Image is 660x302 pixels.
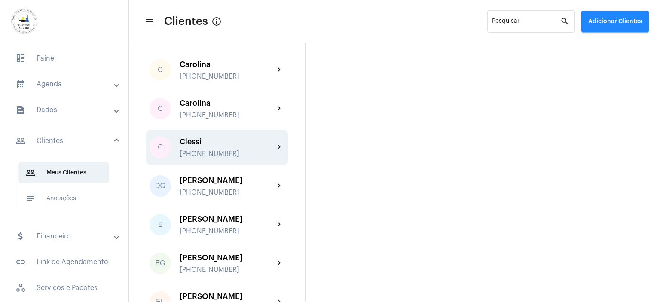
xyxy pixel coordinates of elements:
[208,13,225,30] button: Button that displays a tooltip when focused or hovered over
[150,175,171,197] div: DG
[180,176,274,185] div: [PERSON_NAME]
[15,79,115,89] mat-panel-title: Agenda
[5,226,128,247] mat-expansion-panel-header: sidenav iconFinanceiro
[15,105,115,115] mat-panel-title: Dados
[492,20,560,27] input: Pesquisar
[180,215,274,223] div: [PERSON_NAME]
[581,11,649,32] button: Adicionar Clientes
[180,60,274,69] div: Carolina
[150,214,171,235] div: E
[25,168,36,178] mat-icon: sidenav icon
[560,16,571,27] mat-icon: search
[211,16,222,27] mat-icon: Button that displays a tooltip when focused or hovered over
[5,100,128,120] mat-expansion-panel-header: sidenav iconDados
[274,181,284,191] mat-icon: chevron_right
[15,136,26,146] mat-icon: sidenav icon
[9,278,120,298] span: Serviços e Pacotes
[164,15,208,28] span: Clientes
[15,136,115,146] mat-panel-title: Clientes
[15,79,26,89] mat-icon: sidenav icon
[150,137,171,158] div: C
[180,266,274,274] div: [PHONE_NUMBER]
[180,137,274,146] div: Clessi
[15,231,26,241] mat-icon: sidenav icon
[180,73,274,80] div: [PHONE_NUMBER]
[15,231,115,241] mat-panel-title: Financeiro
[15,105,26,115] mat-icon: sidenav icon
[180,150,274,158] div: [PHONE_NUMBER]
[180,111,274,119] div: [PHONE_NUMBER]
[5,74,128,95] mat-expansion-panel-header: sidenav iconAgenda
[274,258,284,268] mat-icon: chevron_right
[150,59,171,81] div: C
[7,4,41,39] img: d7e3195d-0907-1efa-a796-b593d293ae59.png
[274,104,284,114] mat-icon: chevron_right
[588,18,642,24] span: Adicionar Clientes
[274,220,284,230] mat-icon: chevron_right
[150,98,171,119] div: C
[18,188,109,209] span: Anotações
[9,252,120,272] span: Link de Agendamento
[144,17,153,27] mat-icon: sidenav icon
[9,48,120,69] span: Painel
[180,189,274,196] div: [PHONE_NUMBER]
[274,65,284,75] mat-icon: chevron_right
[180,292,274,301] div: [PERSON_NAME]
[15,283,26,293] span: sidenav icon
[5,127,128,155] mat-expansion-panel-header: sidenav iconClientes
[180,227,274,235] div: [PHONE_NUMBER]
[18,162,109,183] span: Meus Clientes
[180,253,274,262] div: [PERSON_NAME]
[150,253,171,274] div: EG
[15,257,26,267] mat-icon: sidenav icon
[180,99,274,107] div: Carolina
[5,155,128,221] div: sidenav iconClientes
[274,142,284,153] mat-icon: chevron_right
[25,193,36,204] mat-icon: sidenav icon
[15,53,26,64] span: sidenav icon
